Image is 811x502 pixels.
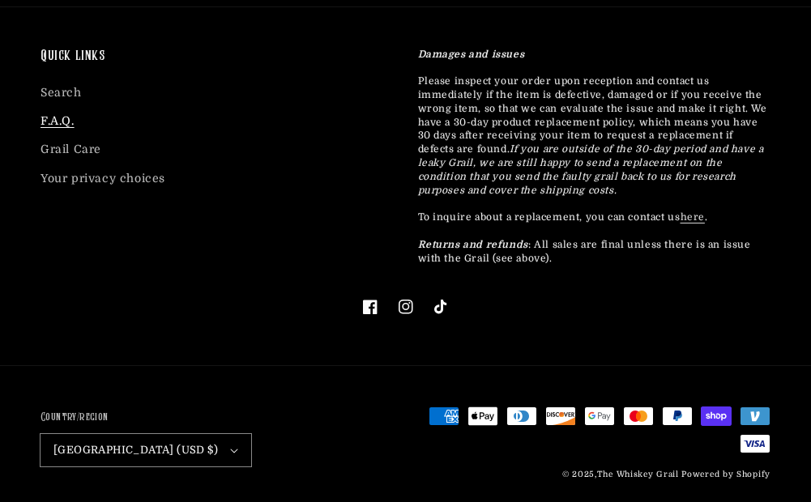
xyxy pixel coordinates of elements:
[41,48,394,66] h2: Quick links
[418,239,528,250] strong: Returns and refunds
[41,434,251,466] button: [GEOGRAPHIC_DATA] (USD $)
[41,410,251,426] h2: Country/region
[41,135,101,164] a: Grail Care
[41,83,82,107] a: Search
[418,49,525,60] strong: Damages and issues
[41,164,165,193] a: Your privacy choices
[562,470,679,479] small: © 2025,
[597,470,679,479] a: The Whiskey Grail
[681,470,770,479] a: Powered by Shopify
[418,143,764,195] em: If you are outside of the 30-day period and have a leaky Grail, we are still happy to send a repl...
[41,107,75,135] a: F.A.Q.
[681,211,705,223] a: here
[418,48,771,266] p: Please inspect your order upon reception and contact us immediately if the item is defective, dam...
